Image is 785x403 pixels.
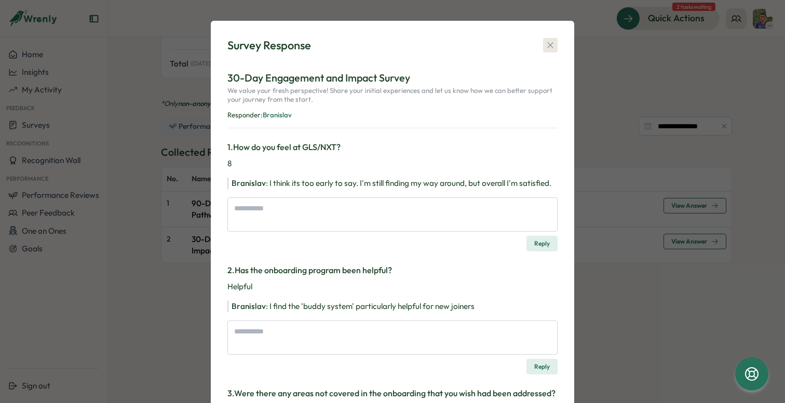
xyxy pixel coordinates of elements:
p: 30-Day Engagement and Impact Survey [227,70,558,86]
p: 8 [227,158,558,169]
span: Branislav [232,301,266,311]
div: Survey Response [227,37,311,53]
span: Branislav [263,111,292,119]
h3: 2 . Has the onboarding program been helpful? [227,264,558,277]
span: I think its too early to say. I'm still finding my way around, but overall I'm satisfied. [269,178,551,188]
h3: 3 . Were there any areas not covered in the onboarding that you wish had been addressed? [227,387,558,400]
span: Reply [534,359,550,374]
span: Branislav [232,178,266,188]
p: Helpful [227,281,558,292]
div: : [232,301,558,312]
p: We value your fresh perspective! Share your initial experiences and let us know how we can better... [227,86,558,109]
h3: 1 . How do you feel at GLS/NXT? [227,141,558,154]
span: Responder: [227,111,263,119]
button: Reply [526,359,558,374]
span: I find the 'buddy system' particularly helpful for new joiners [269,301,475,311]
div: : [232,178,558,189]
span: Reply [534,236,550,251]
button: Reply [526,236,558,251]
